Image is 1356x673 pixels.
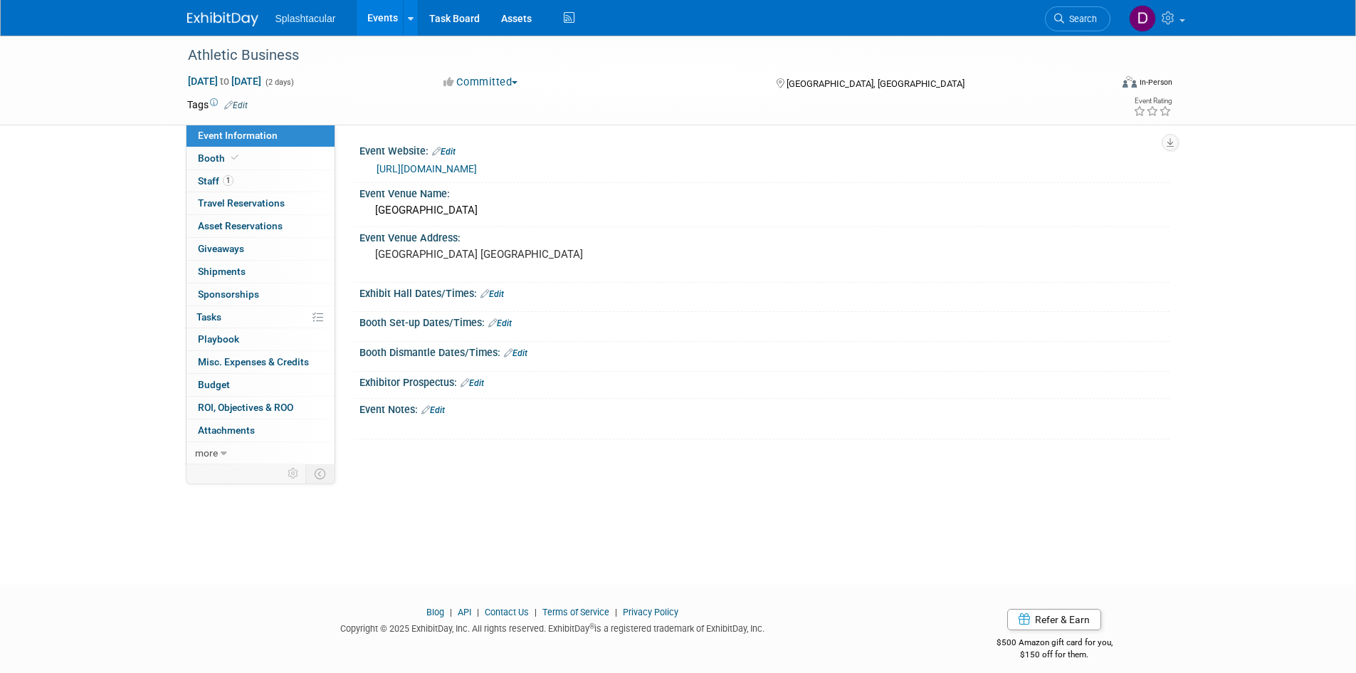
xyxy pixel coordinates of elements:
img: Drew Ford [1129,5,1156,32]
img: ExhibitDay [187,12,258,26]
td: Toggle Event Tabs [305,464,335,483]
a: Staff1 [186,170,335,192]
span: Playbook [198,333,239,345]
div: Event Website: [359,140,1170,159]
span: ROI, Objectives & ROO [198,402,293,413]
a: [URL][DOMAIN_NAME] [377,163,477,174]
a: Edit [432,147,456,157]
a: Booth [186,147,335,169]
div: Event Format [1026,74,1173,95]
div: In-Person [1139,77,1172,88]
a: Budget [186,374,335,396]
div: Booth Set-up Dates/Times: [359,312,1170,330]
td: Tags [187,98,248,112]
span: Booth [198,152,241,164]
a: Event Information [186,125,335,147]
a: Misc. Expenses & Credits [186,351,335,373]
a: Edit [488,318,512,328]
span: Budget [198,379,230,390]
span: Shipments [198,266,246,277]
span: | [611,607,621,617]
a: Blog [426,607,444,617]
a: Privacy Policy [623,607,678,617]
div: Event Rating [1133,98,1172,105]
pre: [GEOGRAPHIC_DATA] [GEOGRAPHIC_DATA] [375,248,681,261]
a: Playbook [186,328,335,350]
i: Booth reservation complete [231,154,238,162]
span: Splashtacular [275,13,336,24]
a: ROI, Objectives & ROO [186,397,335,419]
div: Exhibit Hall Dates/Times: [359,283,1170,301]
div: Exhibitor Prospectus: [359,372,1170,390]
a: Search [1045,6,1110,31]
span: Event Information [198,130,278,141]
div: Event Venue Name: [359,183,1170,201]
div: $150 off for them. [940,649,1170,661]
a: Attachments [186,419,335,442]
a: Contact Us [485,607,529,617]
span: Sponsorships [198,288,259,300]
a: Tasks [186,306,335,328]
a: Asset Reservations [186,215,335,237]
span: (2 days) [264,78,294,87]
span: [DATE] [DATE] [187,75,262,88]
td: Personalize Event Tab Strip [281,464,306,483]
span: | [446,607,456,617]
a: Giveaways [186,238,335,260]
div: Copyright © 2025 ExhibitDay, Inc. All rights reserved. ExhibitDay is a registered trademark of Ex... [187,619,919,635]
div: Event Notes: [359,399,1170,417]
a: Edit [421,405,445,415]
a: Edit [224,100,248,110]
span: Attachments [198,424,255,436]
span: | [531,607,540,617]
div: Event Venue Address: [359,227,1170,245]
div: Booth Dismantle Dates/Times: [359,342,1170,360]
img: Format-Inperson.png [1123,76,1137,88]
span: Misc. Expenses & Credits [198,356,309,367]
div: $500 Amazon gift card for you, [940,627,1170,660]
span: [GEOGRAPHIC_DATA], [GEOGRAPHIC_DATA] [787,78,965,89]
div: [GEOGRAPHIC_DATA] [370,199,1159,221]
span: Giveaways [198,243,244,254]
span: Tasks [196,311,221,323]
span: Asset Reservations [198,220,283,231]
span: Travel Reservations [198,197,285,209]
a: Edit [504,348,527,358]
sup: ® [589,622,594,630]
span: 1 [223,175,233,186]
span: | [473,607,483,617]
a: Terms of Service [542,607,609,617]
a: Shipments [186,261,335,283]
a: API [458,607,471,617]
a: Sponsorships [186,283,335,306]
a: Edit [480,289,504,299]
a: Edit [461,378,484,388]
button: Committed [438,75,523,90]
span: more [195,447,218,459]
a: Travel Reservations [186,192,335,214]
div: Athletic Business [183,43,1089,68]
a: more [186,442,335,464]
a: Refer & Earn [1007,609,1101,630]
span: Search [1064,14,1097,24]
span: to [218,75,231,87]
span: Staff [198,175,233,187]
